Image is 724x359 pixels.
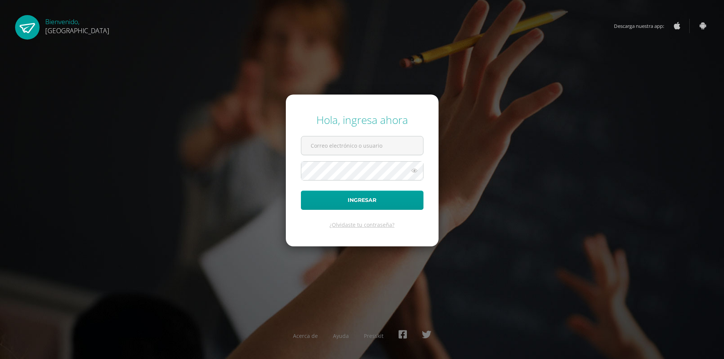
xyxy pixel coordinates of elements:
[301,191,423,210] button: Ingresar
[614,19,672,33] span: Descarga nuestra app:
[293,332,318,339] a: Acerca de
[333,332,349,339] a: Ayuda
[301,113,423,127] div: Hola, ingresa ahora
[364,332,383,339] a: Presskit
[45,26,109,35] span: [GEOGRAPHIC_DATA]
[330,221,394,228] a: ¿Olvidaste tu contraseña?
[301,136,423,155] input: Correo electrónico o usuario
[45,15,109,35] div: Bienvenido,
